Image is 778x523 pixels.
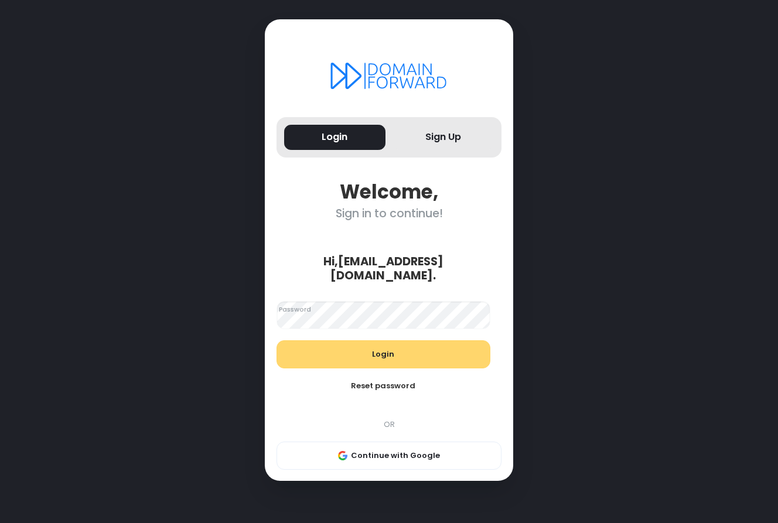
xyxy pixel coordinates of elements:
[277,340,490,368] button: Login
[277,180,501,203] div: Welcome,
[277,207,501,220] div: Sign in to continue!
[271,419,507,430] div: OR
[393,125,494,150] button: Sign Up
[277,372,490,400] button: Reset password
[271,255,496,282] div: Hi, [EMAIL_ADDRESS][DOMAIN_NAME] .
[284,125,385,150] button: Login
[277,442,501,470] button: Continue with Google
